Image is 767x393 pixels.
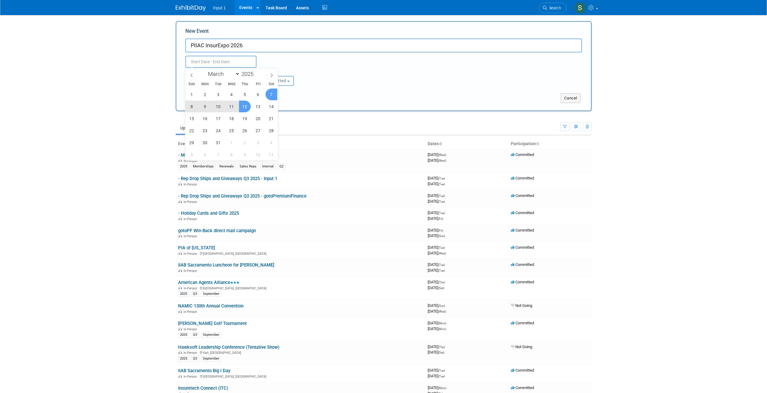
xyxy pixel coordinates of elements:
[184,217,199,221] span: In-Person
[438,310,446,313] span: (Wed)
[212,82,225,86] span: Tue
[253,68,311,76] div: Participation:
[266,125,277,136] span: March 28, 2026
[511,228,534,232] span: Committed
[239,137,251,148] span: April 2, 2026
[511,193,534,198] span: Committed
[240,70,258,77] input: Year
[191,164,215,169] div: Memberships
[212,137,224,148] span: March 31, 2026
[226,137,237,148] span: April 1, 2026
[438,159,446,162] span: (Wed)
[184,375,199,379] span: In-Person
[212,89,224,100] span: March 3, 2026
[199,149,211,161] span: April 6, 2026
[178,262,274,268] a: IIAB Sacramento Luncheon for [PERSON_NAME]
[199,125,211,136] span: March 23, 2026
[199,137,211,148] span: March 30, 2026
[185,56,256,68] input: Start Date - End Date
[185,82,199,86] span: Sun
[574,2,586,14] img: Susan Stout
[178,211,239,216] a: - Holiday Cards and Gifts 2025
[185,68,244,76] div: Attendance / Format:
[239,113,251,124] span: March 19, 2026
[428,251,446,255] span: [DATE]
[438,322,446,325] span: (Mon)
[178,356,189,361] div: 2025
[178,280,239,285] a: American Agents Alliance
[511,303,532,308] span: Not Going
[438,263,445,267] span: (Tue)
[213,5,226,10] span: Input 1
[178,269,182,272] img: In-Person Event
[447,152,448,157] span: -
[178,351,182,354] img: In-Person Event
[511,245,534,250] span: Committed
[446,176,447,180] span: -
[178,252,182,255] img: In-Person Event
[178,285,423,290] div: [GEOGRAPHIC_DATA], [GEOGRAPHIC_DATA]
[266,149,277,161] span: April 11, 2026
[184,182,199,186] span: In-Person
[438,194,445,198] span: (Tue)
[438,234,445,238] span: (Sun)
[444,228,445,232] span: -
[178,251,423,256] div: [GEOGRAPHIC_DATA], [GEOGRAPHIC_DATA]
[186,101,198,112] span: March 8, 2026
[428,228,445,232] span: [DATE]
[191,291,199,297] div: Q3
[425,139,508,149] th: Dates
[428,385,448,390] span: [DATE]
[178,152,219,158] a: - Memberships 2025
[184,310,199,314] span: In-Person
[428,309,446,313] span: [DATE]
[176,5,206,11] img: ExhibitDay
[446,262,447,267] span: -
[178,217,182,220] img: In-Person Event
[511,262,534,267] span: Committed
[428,268,445,273] span: [DATE]
[184,351,199,355] span: In-Person
[205,70,240,78] select: Month
[212,113,224,124] span: March 17, 2026
[428,280,447,284] span: [DATE]
[178,176,277,181] a: - Rep Drop Ships and Giveaways Q3 2025 - Input 1
[186,113,198,124] span: March 15, 2026
[186,125,198,136] span: March 22, 2026
[186,149,198,161] span: April 5, 2026
[536,141,539,146] a: Sort by Participation Type
[199,89,211,100] span: March 2, 2026
[438,369,445,372] span: (Tue)
[438,327,446,331] span: (Mon)
[225,82,238,86] span: Wed
[428,374,445,378] span: [DATE]
[428,303,447,308] span: [DATE]
[178,310,182,313] img: In-Person Event
[212,149,224,161] span: April 7, 2026
[184,200,199,204] span: In-Person
[547,6,561,10] span: Search
[226,149,237,161] span: April 8, 2026
[198,82,212,86] span: Mon
[511,368,534,373] span: Committed
[438,281,445,284] span: (Thu)
[178,327,182,330] img: In-Person Event
[446,345,447,349] span: -
[178,286,182,289] img: In-Person Event
[218,164,236,169] div: Renewals
[428,350,444,354] span: [DATE]
[438,182,445,186] span: (Tue)
[428,152,448,157] span: [DATE]
[178,234,182,237] img: In-Person Event
[438,177,445,180] span: (Tue)
[428,245,447,250] span: [DATE]
[184,327,199,331] span: In-Person
[446,193,447,198] span: -
[428,193,447,198] span: [DATE]
[446,280,447,284] span: -
[428,285,444,290] span: [DATE]
[428,158,446,163] span: [DATE]
[176,122,211,134] a: Upcoming31
[438,345,445,349] span: (Thu)
[178,350,423,355] div: Vail, [GEOGRAPHIC_DATA]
